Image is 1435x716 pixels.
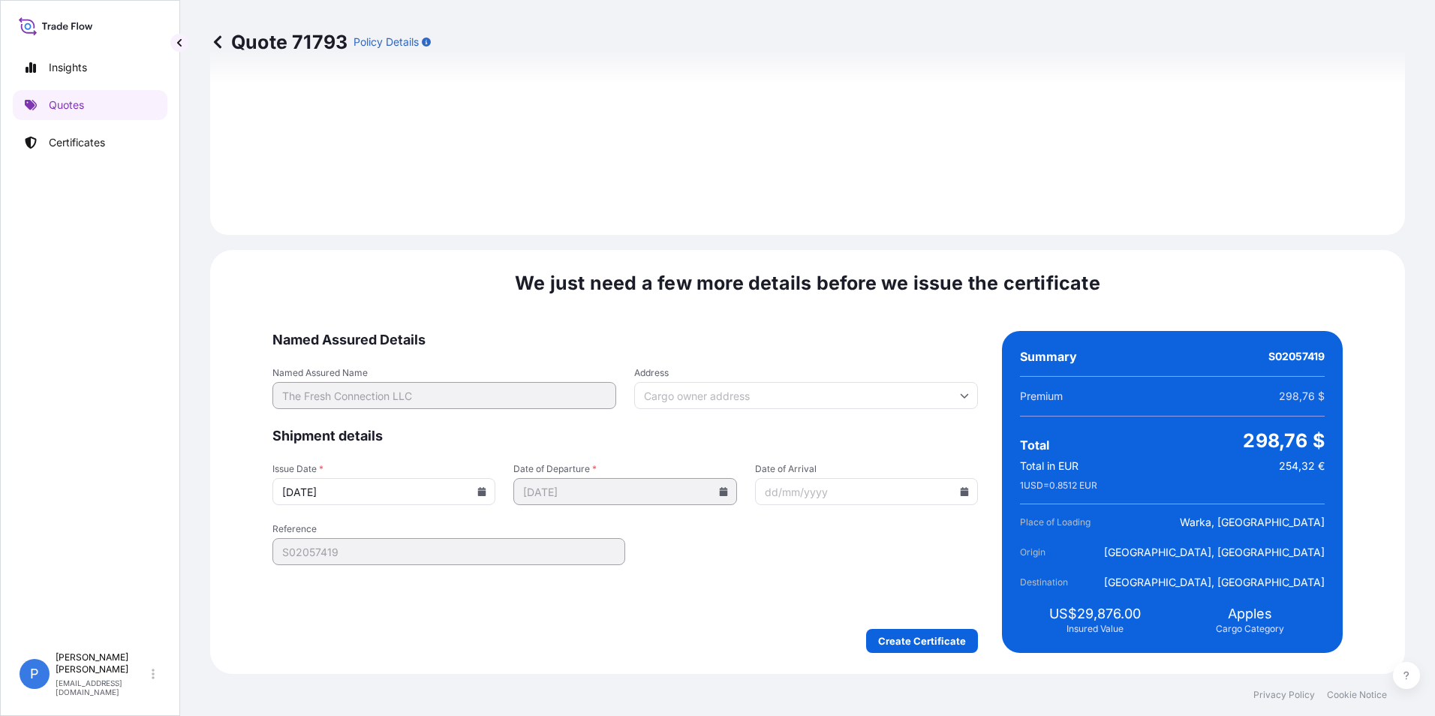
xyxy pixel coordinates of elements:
[515,271,1100,295] span: We just need a few more details before we issue the certificate
[1020,545,1104,560] span: Origin
[210,30,347,54] p: Quote 71793
[634,382,978,409] input: Cargo owner address
[1216,623,1284,635] span: Cargo Category
[1020,480,1097,492] span: 1 USD = 0.8512 EUR
[272,331,978,349] span: Named Assured Details
[634,367,978,379] span: Address
[56,678,149,696] p: [EMAIL_ADDRESS][DOMAIN_NAME]
[1279,459,1325,474] span: 254,32 €
[272,367,616,379] span: Named Assured Name
[353,35,419,50] p: Policy Details
[272,538,625,565] input: Your internal reference
[866,629,978,653] button: Create Certificate
[272,523,625,535] span: Reference
[513,463,736,475] span: Date of Departure
[1049,605,1141,623] span: US$29,876.00
[1020,389,1063,404] span: Premium
[1020,515,1104,530] span: Place of Loading
[513,478,736,505] input: dd/mm/yyyy
[878,633,966,648] p: Create Certificate
[1020,575,1104,590] span: Destination
[13,90,167,120] a: Quotes
[1104,545,1325,560] span: [GEOGRAPHIC_DATA], [GEOGRAPHIC_DATA]
[755,478,978,505] input: dd/mm/yyyy
[1243,429,1325,453] span: 298,76 $
[1279,389,1325,404] span: 298,76 $
[13,128,167,158] a: Certificates
[755,463,978,475] span: Date of Arrival
[1020,459,1079,474] span: Total in EUR
[49,135,105,150] p: Certificates
[1268,349,1325,364] span: S02057419
[13,53,167,83] a: Insights
[1020,349,1077,364] span: Summary
[272,463,495,475] span: Issue Date
[1104,575,1325,590] span: [GEOGRAPHIC_DATA], [GEOGRAPHIC_DATA]
[272,427,978,445] span: Shipment details
[1253,689,1315,701] a: Privacy Policy
[1228,605,1272,623] span: Apples
[49,60,87,75] p: Insights
[1066,623,1124,635] span: Insured Value
[30,666,39,681] span: P
[1180,515,1325,530] span: Warka, [GEOGRAPHIC_DATA]
[272,478,495,505] input: dd/mm/yyyy
[1020,438,1049,453] span: Total
[56,651,149,675] p: [PERSON_NAME] [PERSON_NAME]
[1327,689,1387,701] a: Cookie Notice
[49,98,84,113] p: Quotes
